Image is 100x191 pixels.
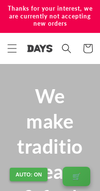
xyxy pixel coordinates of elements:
[56,38,77,59] summary: Search
[1,38,23,59] summary: Menu
[10,168,48,181] button: AUTO: ON
[27,45,52,52] img: Days United
[63,167,90,186] button: 🛒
